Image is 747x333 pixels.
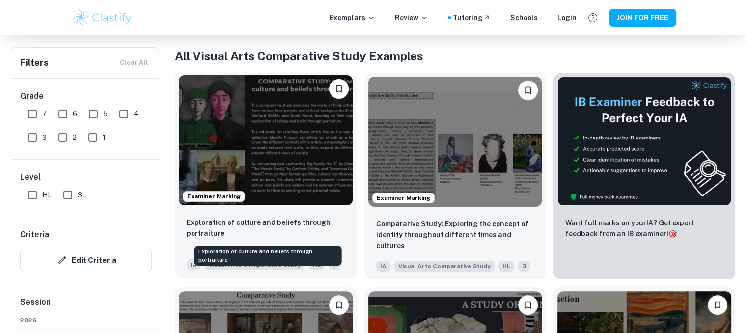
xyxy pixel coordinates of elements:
[584,9,601,26] button: Help and Feedback
[329,79,349,99] button: Please log in to bookmark exemplars
[20,296,152,316] h6: Session
[103,109,108,119] span: 5
[134,109,138,119] span: 4
[557,12,577,23] a: Login
[179,75,353,205] img: Visual Arts Comparative Study IA example thumbnail: Exploration of culture and beliefs throu
[78,190,86,200] span: SL
[20,171,152,183] h6: Level
[557,77,731,206] img: Thumbnail
[20,56,49,70] h6: Filters
[73,109,77,119] span: 6
[708,295,727,315] button: Please log in to bookmark exemplars
[42,132,47,143] span: 3
[42,109,47,119] span: 7
[376,219,534,251] p: Comparative Study: Exploring the concept of identity throughout different times and cultures
[175,73,357,279] a: Examiner MarkingPlease log in to bookmark exemplarsExploration of culture and beliefs through por...
[373,194,434,202] span: Examiner Marking
[73,132,77,143] span: 2
[330,12,375,23] p: Exemplars
[395,12,428,23] p: Review
[329,295,349,315] button: Please log in to bookmark exemplars
[453,12,491,23] a: Tutoring
[20,90,152,102] h6: Grade
[510,12,538,23] a: Schools
[518,295,538,315] button: Please log in to bookmark exemplars
[194,246,342,266] div: Exploration of culture and beliefs through portraiture
[609,9,676,27] button: JOIN FOR FREE
[175,47,735,65] h1: All Visual Arts Comparative Study Examples
[518,81,538,100] button: Please log in to bookmark exemplars
[565,218,723,239] p: Want full marks on your IA ? Get expert feedback from an IB examiner!
[103,132,106,143] span: 1
[364,73,546,279] a: Examiner MarkingPlease log in to bookmark exemplarsComparative Study: Exploring the concept of id...
[187,259,201,270] span: IA
[183,192,245,201] span: Examiner Marking
[518,261,530,272] span: 3
[20,229,49,241] h6: Criteria
[20,316,152,325] span: 2026
[376,261,390,272] span: IA
[368,77,542,207] img: Visual Arts Comparative Study IA example thumbnail: Comparative Study: Exploring the concept
[394,261,495,272] span: Visual Arts Comparative Study
[553,73,735,279] a: ThumbnailWant full marks on yourIA? Get expert feedback from an IB examiner!
[20,249,152,272] button: Edit Criteria
[71,8,134,28] img: Clastify logo
[42,190,52,200] span: HL
[668,230,677,238] span: 🎯
[187,217,345,239] p: Exploration of culture and beliefs through portraiture
[498,261,514,272] span: HL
